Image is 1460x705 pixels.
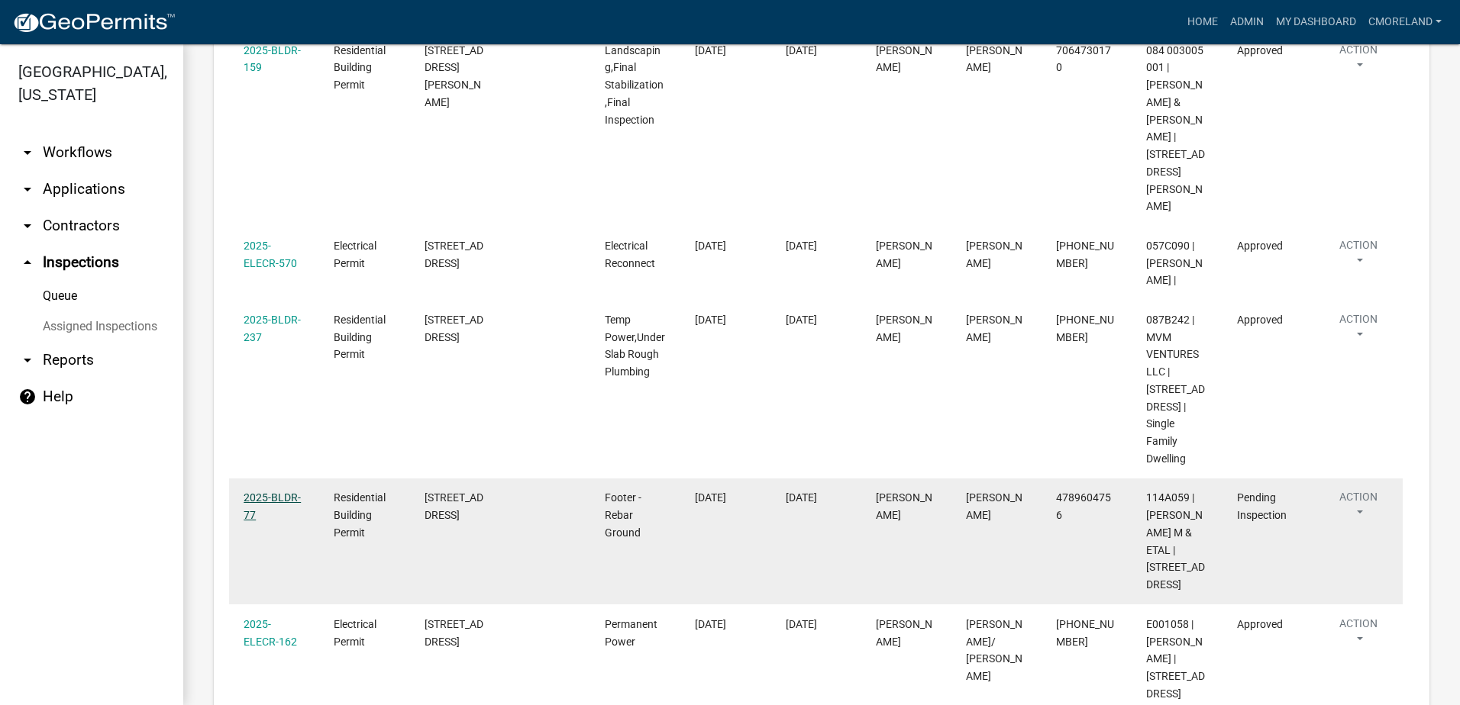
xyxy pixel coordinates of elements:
[966,240,1022,269] span: Dontavisus Farley
[1327,237,1390,275] button: Action
[966,618,1022,682] span: Michele Rivera/ don Cardina
[605,314,665,378] span: Temp Power,Under Slab Rough Plumbing
[1237,618,1283,630] span: Approved
[1237,491,1287,521] span: Pending Inspection
[425,491,483,521] span: 276 S STEEL BRIDGE RD
[1181,8,1224,37] a: Home
[1056,491,1111,521] span: 4789604756
[334,44,386,92] span: Residential Building Permit
[605,44,664,126] span: Landscaping,Final Stabilization,Final Inspection
[1056,240,1114,269] span: 706-473-7253
[1237,44,1283,56] span: Approved
[786,42,847,60] div: [DATE]
[18,143,37,162] i: arrow_drop_down
[18,388,37,406] i: help
[1270,8,1362,37] a: My Dashboard
[18,253,37,272] i: arrow_drop_up
[1146,491,1205,591] span: 114A059 | JONES THOMAS M & ETAL | 276 S STEEL BRIDGE RD
[334,618,376,648] span: Electrical Permit
[966,491,1022,521] span: Tom Jones
[605,491,641,539] span: Footer - Rebar Ground
[1327,489,1390,527] button: Action
[334,240,376,269] span: Electrical Permit
[1056,314,1114,343] span: 478-363-0753
[1327,42,1390,80] button: Action
[244,240,297,269] a: 2025-ELECR-570
[18,351,37,369] i: arrow_drop_down
[244,618,297,648] a: 2025-ELECR-162
[425,618,483,648] span: 108 PINE ST
[876,618,932,648] span: Michele Rivera
[695,314,726,326] span: 10/06/2025
[695,44,726,56] span: 10/02/2025
[605,618,657,648] span: Permanent Power
[1327,616,1390,654] button: Action
[425,240,483,269] span: 107 BLUE BRANCH CT
[334,314,386,361] span: Residential Building Permit
[876,240,932,269] span: Michele Rivera
[1237,314,1283,326] span: Approved
[425,44,483,108] span: 345 NAPIER RD
[786,489,847,507] div: [DATE]
[695,491,726,504] span: 10/08/2025
[1146,314,1205,465] span: 087B242 | MVM VENTURES LLC | 168 OAK LEAF CIR | Single Family Dwelling
[1327,311,1390,349] button: Action
[244,491,301,521] a: 2025-BLDR-77
[1362,8,1448,37] a: cmoreland
[695,618,726,630] span: 10/08/2025
[244,314,301,343] a: 2025-BLDR-237
[1224,8,1270,37] a: Admin
[876,314,932,343] span: Cedrick Moreland
[1237,240,1283,252] span: Approved
[966,314,1022,343] span: Mitch Melder
[425,314,483,343] span: 168 OAK LEAF CIR
[605,240,655,269] span: Electrical Reconnect
[695,240,726,252] span: 10/03/2025
[334,491,386,539] span: Residential Building Permit
[1146,618,1205,700] span: E001058 | GARCIA JOANNA | 180 Masters Way
[786,237,847,255] div: [DATE]
[1146,240,1203,287] span: 057C090 | HADDEN T COLEMAN |
[786,311,847,329] div: [DATE]
[18,180,37,198] i: arrow_drop_down
[786,616,847,633] div: [DATE]
[1056,618,1114,648] span: 404-713-0185
[18,217,37,235] i: arrow_drop_down
[876,491,932,521] span: Cedrick Moreland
